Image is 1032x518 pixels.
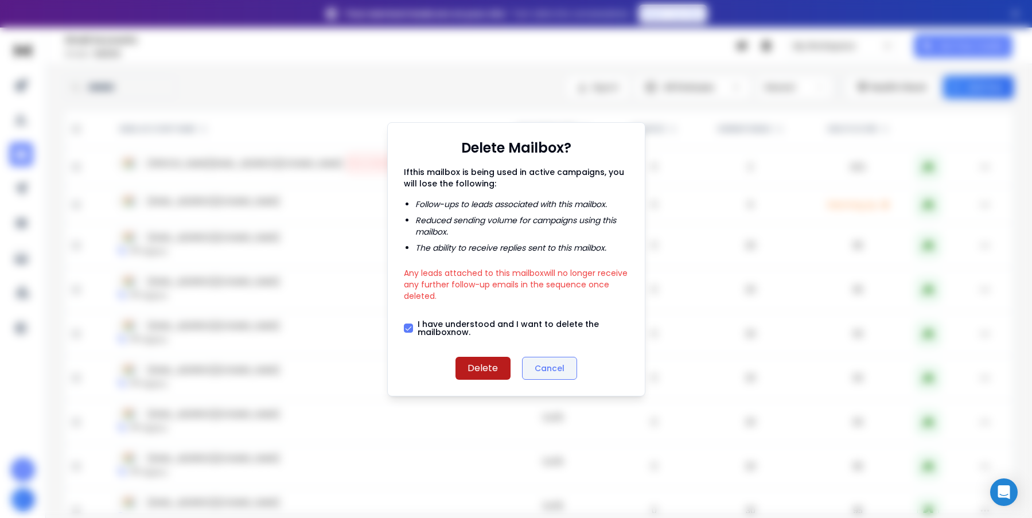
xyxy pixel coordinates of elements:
label: I have understood and I want to delete the mailbox now. [418,320,629,336]
button: Cancel [522,357,577,380]
li: Follow-ups to leads associated with this mailbox . [415,198,629,210]
p: Any leads attached to this mailbox will no longer receive any further follow-up emails in the seq... [404,263,629,302]
div: Open Intercom Messenger [990,478,1018,506]
li: The ability to receive replies sent to this mailbox . [415,242,629,254]
button: Delete [455,357,511,380]
li: Reduced sending volume for campaigns using this mailbox . [415,215,629,237]
p: If this mailbox is being used in active campaigns, you will lose the following: [404,166,629,189]
h1: Delete Mailbox? [461,139,571,157]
